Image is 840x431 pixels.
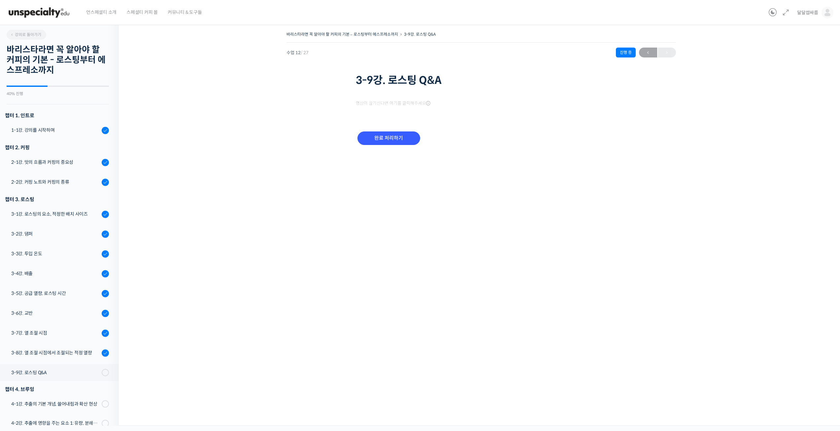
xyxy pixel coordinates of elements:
span: 달달쌉싸름 [797,10,818,16]
div: 1-1강. 강의를 시작하며 [11,126,100,134]
div: 3-6강. 교반 [11,309,100,317]
span: / 27 [301,50,309,55]
a: 강의로 돌아가기 [7,30,46,40]
div: 3-3강. 투입 온도 [11,250,100,257]
a: 바리스타라면 꼭 알아야 할 커피의 기본 – 로스팅부터 에스프레소까지 [286,32,398,37]
div: 3-1강. 로스팅의 요소, 적정한 배치 사이즈 [11,210,100,218]
span: ← [639,48,657,57]
h3: 챕터 1. 인트로 [5,111,109,120]
div: 40% 진행 [7,92,109,96]
div: 진행 중 [616,48,636,57]
div: 2-1강. 맛의 흐름과 커핑의 중요성 [11,159,100,166]
div: 챕터 2. 커핑 [5,143,109,152]
div: 3-9강. 로스팅 Q&A [11,369,100,376]
div: 3-4강. 배출 [11,270,100,277]
div: 3-8강. 열 조절 시점에서 조절되는 적정 열량 [11,349,100,356]
a: 3-9강. 로스팅 Q&A [404,32,436,37]
div: 4-1강. 추출의 기본 개념, 쓸어내림과 확산 현상 [11,400,100,408]
div: 3-7강. 열 조절 시점 [11,329,100,337]
h1: 3-9강. 로스팅 Q&A [356,74,607,87]
div: 3-2강. 댐퍼 [11,230,100,237]
div: 2-2강. 커핑 노트와 커핑의 종류 [11,178,100,186]
div: 3-5강. 공급 열량, 로스팅 시간 [11,290,100,297]
input: 완료 처리하기 [357,131,420,145]
div: 챕터 3. 로스팅 [5,195,109,204]
div: 챕터 4. 브루잉 [5,385,109,394]
span: 강의로 돌아가기 [10,32,41,37]
span: 수업 12 [286,51,309,55]
div: 4-2강. 추출에 영향을 주는 요소 1: 유량, 분쇄도, 교반 [11,419,100,427]
h2: 바리스타라면 꼭 알아야 할 커피의 기본 - 로스팅부터 에스프레소까지 [7,45,109,76]
a: ←이전 [639,48,657,57]
span: 영상이 끊기신다면 여기를 클릭해주세요 [356,101,430,106]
